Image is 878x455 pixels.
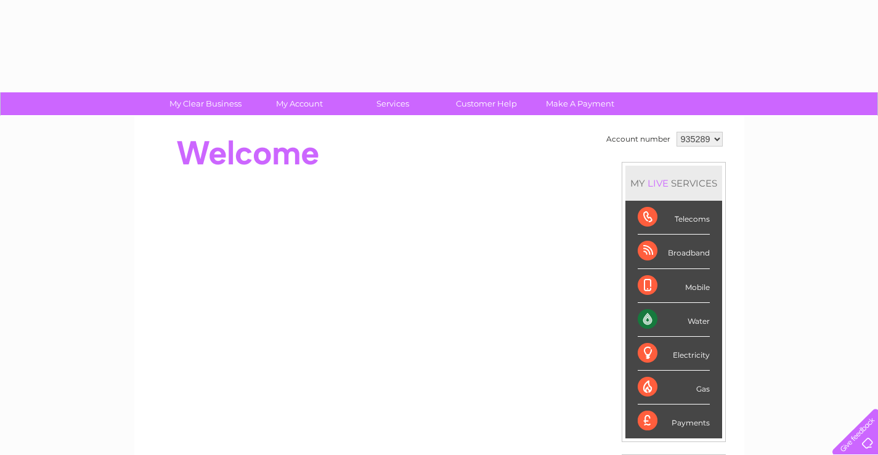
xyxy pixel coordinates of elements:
[436,92,537,115] a: Customer Help
[638,405,710,438] div: Payments
[603,129,673,150] td: Account number
[638,303,710,337] div: Water
[638,235,710,268] div: Broadband
[342,92,444,115] a: Services
[638,337,710,371] div: Electricity
[625,166,722,201] div: MY SERVICES
[638,201,710,235] div: Telecoms
[638,269,710,303] div: Mobile
[529,92,631,115] a: Make A Payment
[248,92,350,115] a: My Account
[645,177,671,189] div: LIVE
[155,92,256,115] a: My Clear Business
[638,371,710,405] div: Gas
